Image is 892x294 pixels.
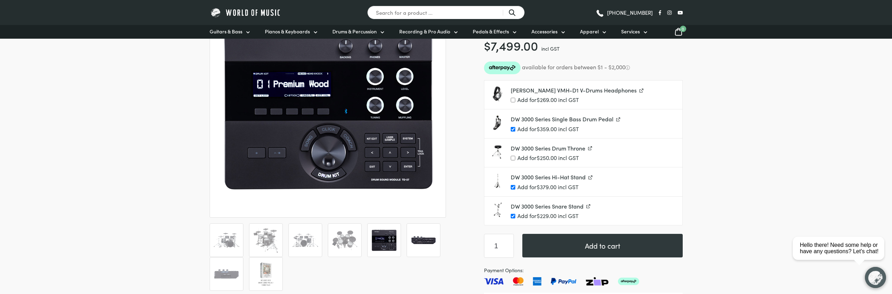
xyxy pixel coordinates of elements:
span: Accessories [531,28,557,35]
input: Add for$250.00 incl GST [511,156,515,160]
span: 379.00 [537,183,556,191]
label: Add for [511,126,677,133]
span: DW 3000 Series Drum Throne [511,144,585,152]
span: DW 3000 Series Hi-Hat Stand [511,173,586,181]
input: Search for a product ... [367,6,525,19]
span: 229.00 [537,212,556,219]
span: 269.00 [537,96,557,103]
span: 250.00 [537,154,557,161]
img: Roland VAD507 V-Drum Acoustic Design Digital Drum Kit Side [253,227,279,253]
span: Recording & Pro Audio [399,28,450,35]
iframe: Chat with our support team [790,217,892,294]
span: Apparel [580,28,599,35]
span: incl GST [558,212,579,219]
span: Guitars & Bass [210,28,242,35]
span: $ [537,125,540,133]
img: World of Music [210,7,282,18]
label: Add for [511,213,677,219]
input: Add for$359.00 incl GST [511,127,515,132]
label: Add for [511,155,677,161]
span: $ [537,96,540,103]
img: DW-3000-Series-Hi-Hat-Stand [490,173,505,188]
span: $ [537,212,540,219]
span: [PERSON_NAME] VMH-D1 V-Drums Headphones [511,86,637,94]
input: Add for$269.00 incl GST [511,98,515,102]
img: Roland VAD507 V-Drum Acoustic Design Digital Drum Kit Module [371,227,397,253]
span: Drums & Percussion [332,28,377,35]
span: 359.00 [537,125,557,133]
span: $ [537,154,540,161]
span: incl GST [558,125,579,133]
input: Product quantity [484,234,514,258]
img: DW-3000-Series-Snare-Stand [490,202,505,217]
img: Roland VAD507 V-Drum Acoustic Design Digital Drum Kit Module Rear [410,227,437,253]
img: Roland VAD507 V-Drum Acoustic Design Digital Drum Kit Module Side [214,261,240,287]
img: DW-3000-Series-Single-Bass-Drum-Pedal [490,115,505,130]
img: Roland-VMH-D1-V-Drums-Headphones-Profile [490,86,505,101]
span: Pianos & Keyboards [265,28,310,35]
span: $ [537,183,540,191]
label: Add for [511,184,677,191]
span: 0 [680,26,686,32]
span: Services [621,28,640,35]
img: Roland VAD507 V-Drum Acoustic Design Digital Drum Kit - Image 4 [332,227,358,253]
span: incl GST [558,183,579,191]
img: Roland VAD507 V-Drum Acoustic Design Digital Drum Kit Front [214,227,240,253]
span: [PHONE_NUMBER] [607,10,653,15]
input: Add for$229.00 incl GST [511,214,515,218]
img: Roland VAD507 V-Drum Acoustic Design Digital Drum Kit - Image 8 [253,261,279,287]
img: Pay with Master card, Visa, American Express and Paypal [484,277,639,286]
bdi: 7,499.00 [484,37,538,54]
span: DW 3000 Series Single Bass Drum Pedal [511,115,613,123]
span: Payment Options: [484,266,683,274]
span: incl GST [558,96,579,103]
span: DW 3000 Series Snare Stand [511,202,584,210]
a: [PHONE_NUMBER] [595,7,653,18]
span: incl GST [541,45,560,52]
button: Add to cart [522,234,683,257]
span: $ [484,37,491,54]
input: Add for$379.00 incl GST [511,185,515,190]
span: incl GST [558,154,579,161]
span: Pedals & Effects [473,28,509,35]
img: DW-3000-Series-Drum-Throne [490,144,505,159]
label: Add for [511,97,677,103]
img: Roland VAD507 V-Drum Acoustic Design Digital Drum Kit Rear [292,227,318,253]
